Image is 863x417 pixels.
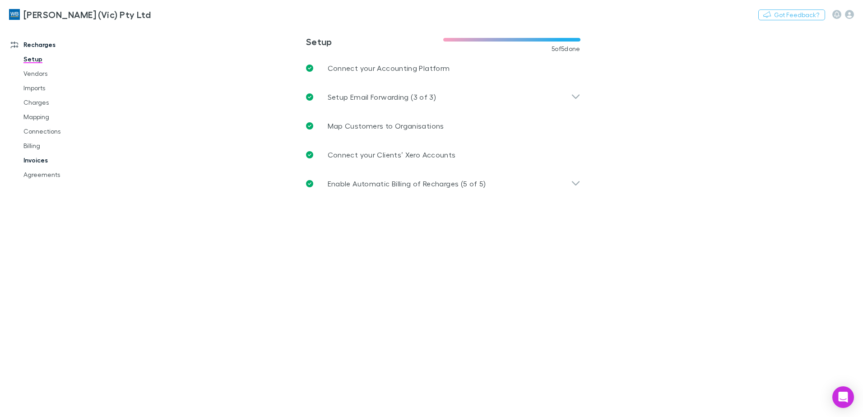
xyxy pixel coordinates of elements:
[23,9,151,20] h3: [PERSON_NAME] (Vic) Pty Ltd
[758,9,825,20] button: Got Feedback?
[328,92,436,102] p: Setup Email Forwarding (3 of 3)
[299,83,588,111] div: Setup Email Forwarding (3 of 3)
[328,120,444,131] p: Map Customers to Organisations
[552,45,580,52] span: 5 of 5 done
[299,140,588,169] a: Connect your Clients’ Xero Accounts
[299,111,588,140] a: Map Customers to Organisations
[14,110,122,124] a: Mapping
[14,95,122,110] a: Charges
[14,153,122,167] a: Invoices
[306,36,443,47] h3: Setup
[832,386,854,408] div: Open Intercom Messenger
[299,54,588,83] a: Connect your Accounting Platform
[14,81,122,95] a: Imports
[2,37,122,52] a: Recharges
[328,149,456,160] p: Connect your Clients’ Xero Accounts
[14,66,122,81] a: Vendors
[14,139,122,153] a: Billing
[9,9,20,20] img: William Buck (Vic) Pty Ltd's Logo
[14,124,122,139] a: Connections
[299,169,588,198] div: Enable Automatic Billing of Recharges (5 of 5)
[328,63,450,74] p: Connect your Accounting Platform
[328,178,486,189] p: Enable Automatic Billing of Recharges (5 of 5)
[14,167,122,182] a: Agreements
[4,4,156,25] a: [PERSON_NAME] (Vic) Pty Ltd
[14,52,122,66] a: Setup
